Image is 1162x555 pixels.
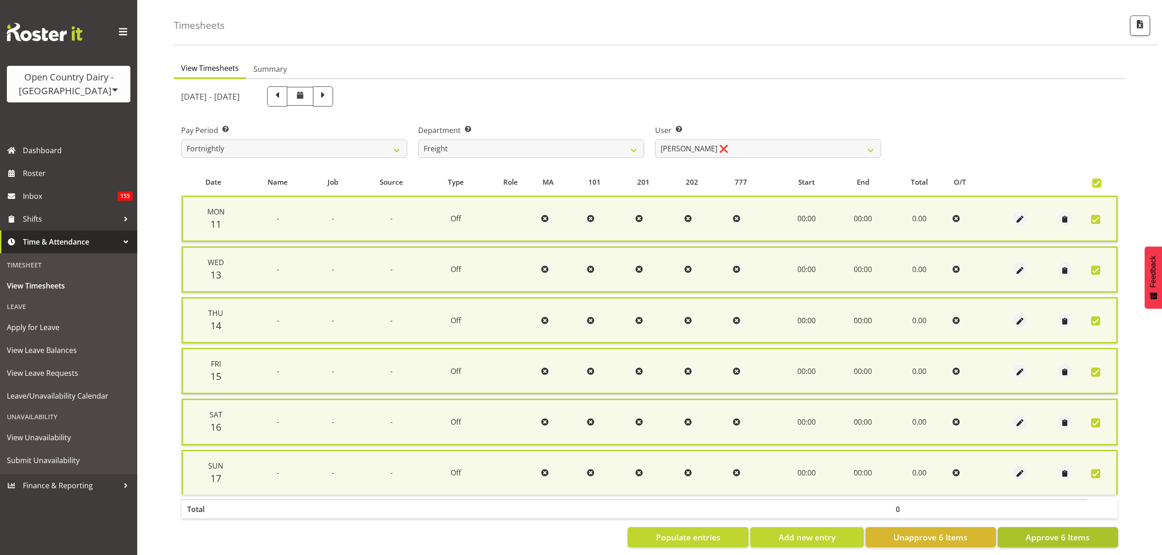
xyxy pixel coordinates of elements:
[1145,246,1162,309] button: Feedback - Show survey
[210,370,221,383] span: 15
[798,177,815,187] span: Start
[332,213,334,224] span: -
[427,450,484,495] td: Off
[390,468,393,478] span: -
[182,499,245,518] th: Total
[543,177,554,187] span: MA
[332,417,334,427] span: -
[778,196,836,242] td: 00:00
[174,20,225,31] h4: Timesheets
[779,531,835,543] span: Add new entry
[2,339,135,362] a: View Leave Balances
[16,70,121,98] div: Open Country Dairy - [GEOGRAPHIC_DATA]
[835,297,890,343] td: 00:00
[390,264,393,274] span: -
[380,177,403,187] span: Source
[7,343,130,357] span: View Leave Balances
[2,407,135,426] div: Unavailability
[2,274,135,297] a: View Timesheets
[332,468,334,478] span: -
[7,279,130,293] span: View Timesheets
[954,177,966,187] span: O/T
[277,366,279,376] span: -
[210,410,222,420] span: Sat
[866,527,996,547] button: Unapprove 6 Items
[890,348,949,394] td: 0.00
[23,479,119,492] span: Finance & Reporting
[390,417,393,427] span: -
[427,399,484,445] td: Off
[750,527,863,547] button: Add new entry
[210,319,221,332] span: 14
[778,246,836,293] td: 00:00
[1026,531,1090,543] span: Approve 6 Items
[2,449,135,472] a: Submit Unavailability
[268,177,288,187] span: Name
[2,384,135,407] a: Leave/Unavailability Calendar
[628,527,748,547] button: Populate entries
[686,177,698,187] span: 202
[118,192,133,201] span: 155
[7,320,130,334] span: Apply for Leave
[7,389,130,403] span: Leave/Unavailability Calendar
[890,399,949,445] td: 0.00
[778,399,836,445] td: 00:00
[277,264,279,274] span: -
[277,213,279,224] span: -
[390,366,393,376] span: -
[253,64,287,75] span: Summary
[890,499,949,518] th: 0
[2,316,135,339] a: Apply for Leave
[835,399,890,445] td: 00:00
[207,207,225,217] span: Mon
[778,348,836,394] td: 00:00
[211,359,221,369] span: Fri
[332,315,334,326] span: -
[1149,256,1157,288] span: Feedback
[418,125,644,136] label: Department
[503,177,518,187] span: Role
[857,177,869,187] span: End
[835,450,890,495] td: 00:00
[23,166,133,180] span: Roster
[655,125,881,136] label: User
[332,366,334,376] span: -
[427,297,484,343] td: Off
[588,177,601,187] span: 101
[427,348,484,394] td: Off
[23,235,119,249] span: Time & Attendance
[998,527,1118,547] button: Approve 6 Items
[890,196,949,242] td: 0.00
[1130,16,1150,36] button: Export CSV
[890,297,949,343] td: 0.00
[427,246,484,293] td: Off
[328,177,338,187] span: Job
[2,426,135,449] a: View Unavailability
[210,421,221,433] span: 16
[890,246,949,293] td: 0.00
[735,177,747,187] span: 777
[2,256,135,274] div: Timesheet
[2,362,135,384] a: View Leave Requests
[181,91,240,101] h5: [DATE] - [DATE]
[23,212,119,226] span: Shifts
[448,177,464,187] span: Type
[210,218,221,230] span: 11
[210,472,221,485] span: 17
[7,454,130,467] span: Submit Unavailability
[23,144,133,157] span: Dashboard
[427,196,484,242] td: Off
[835,246,890,293] td: 00:00
[890,450,949,495] td: 0.00
[23,189,118,203] span: Inbox
[7,431,130,444] span: View Unavailability
[181,63,239,74] span: View Timesheets
[778,450,836,495] td: 00:00
[205,177,221,187] span: Date
[208,308,223,318] span: Thu
[390,213,393,224] span: -
[637,177,650,187] span: 201
[332,264,334,274] span: -
[893,531,968,543] span: Unapprove 6 Items
[7,23,82,41] img: Rosterit website logo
